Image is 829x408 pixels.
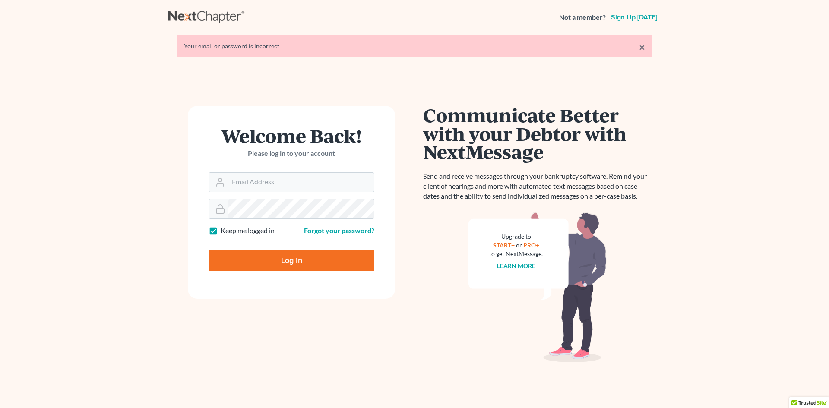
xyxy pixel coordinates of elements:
a: START+ [493,241,515,249]
p: Please log in to your account [209,149,374,158]
label: Keep me logged in [221,226,275,236]
a: PRO+ [523,241,539,249]
h1: Communicate Better with your Debtor with NextMessage [423,106,652,161]
a: Learn more [497,262,535,269]
p: Send and receive messages through your bankruptcy software. Remind your client of hearings and mo... [423,171,652,201]
span: or [516,241,522,249]
div: to get NextMessage. [489,250,543,258]
img: nextmessage_bg-59042aed3d76b12b5cd301f8e5b87938c9018125f34e5fa2b7a6b67550977c72.svg [468,212,607,363]
a: × [639,42,645,52]
a: Sign up [DATE]! [609,14,661,21]
h1: Welcome Back! [209,127,374,145]
div: Upgrade to [489,232,543,241]
div: Your email or password is incorrect [184,42,645,51]
a: Forgot your password? [304,226,374,234]
strong: Not a member? [559,13,606,22]
input: Log In [209,250,374,271]
input: Email Address [228,173,374,192]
